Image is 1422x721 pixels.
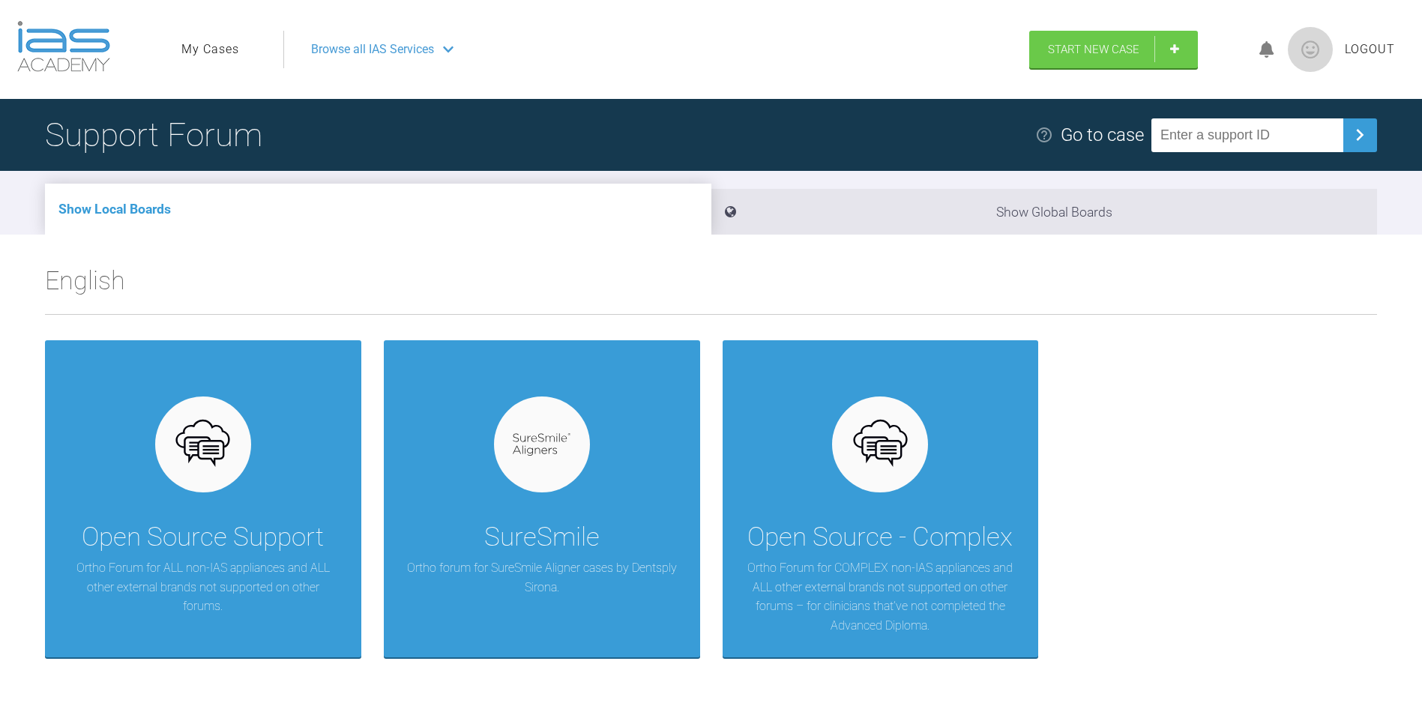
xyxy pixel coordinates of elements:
img: profile.png [1288,27,1333,72]
img: suresmile.935bb804.svg [513,433,570,456]
li: Show Global Boards [711,189,1378,235]
div: Go to case [1061,121,1144,149]
img: logo-light.3e3ef733.png [17,21,110,72]
li: Show Local Boards [45,184,711,235]
h2: English [45,260,1377,314]
p: Ortho Forum for ALL non-IAS appliances and ALL other external brands not supported on other forums. [67,558,339,616]
a: Logout [1345,40,1395,59]
div: Open Source - Complex [747,516,1013,558]
span: Browse all IAS Services [311,40,434,59]
a: SureSmileOrtho forum for SureSmile Aligner cases by Dentsply Sirona. [384,340,700,658]
a: Open Source SupportOrtho Forum for ALL non-IAS appliances and ALL other external brands not suppo... [45,340,361,658]
p: Ortho forum for SureSmile Aligner cases by Dentsply Sirona. [406,558,678,597]
span: Start New Case [1048,43,1139,56]
div: Open Source Support [82,516,324,558]
a: My Cases [181,40,239,59]
input: Enter a support ID [1151,118,1343,152]
h1: Support Forum [45,109,262,161]
a: Start New Case [1029,31,1198,68]
img: chevronRight.28bd32b0.svg [1348,123,1372,147]
img: opensource.6e495855.svg [174,416,232,474]
a: Open Source - ComplexOrtho Forum for COMPLEX non-IAS appliances and ALL other external brands not... [723,340,1039,658]
p: Ortho Forum for COMPLEX non-IAS appliances and ALL other external brands not supported on other f... [745,558,1016,635]
img: help.e70b9f3d.svg [1035,126,1053,144]
img: opensource.6e495855.svg [852,416,909,474]
div: SureSmile [484,516,600,558]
